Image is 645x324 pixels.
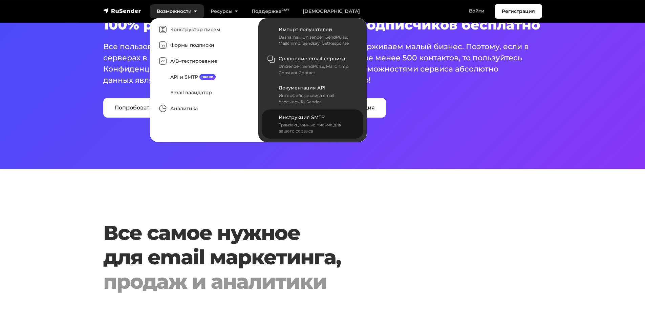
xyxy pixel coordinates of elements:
a: Поддержка24/7 [245,4,296,18]
div: Dashamail, Unisender, SendPulse, Mailchimp, Sendsay, GetResponse [279,34,355,47]
p: Мы поддерживаем малый бизнес. Поэтому, если в вашей базе менее 500 контактов, то пользуйтесь всем... [327,41,534,86]
sup: 24/7 [281,8,289,12]
span: новое [199,74,216,80]
a: [DEMOGRAPHIC_DATA] [296,4,367,18]
span: Инструкция SMTP [279,114,325,120]
span: Импорт получателей [279,26,332,33]
a: A/B–тестирование [153,53,255,69]
a: Инструкция SMTP Транзакционные письма для вашего сервиса [262,109,363,139]
span: Сравнение email-сервиса [279,56,345,62]
h1: Все самое нужное для email маркетинга, [103,221,505,294]
a: Импорт получателей Dashamail, Unisender, SendPulse, Mailchimp, Sendsay, GetResponse [262,22,363,51]
div: Интерфейс сервиса email рассылок RuSender [279,93,355,105]
h3: 500 подписчиков бесплатно [327,17,542,33]
a: Email валидатор [153,85,255,101]
img: RuSender [103,7,141,14]
a: Ресурсы [204,4,245,18]
a: API и SMTPновое [153,69,255,85]
div: продаж и аналитики [103,269,505,294]
a: Войти [462,4,491,18]
div: Транзакционные письма для вашего сервиса [279,122,355,135]
div: UniSender, SendPulse, MailChimp, Constant Contact [279,63,355,76]
a: Возможности [150,4,204,18]
span: Документация API [279,85,325,91]
a: Формы подписки [153,38,255,54]
a: Документация API Интерфейс сервиса email рассылок RuSender [262,80,363,109]
p: Все пользовательские данные хранятся на серверах в [GEOGRAPHIC_DATA]. Конфиденциальность и безопа... [103,41,310,86]
a: Попробовать бесплатно [103,98,195,118]
a: Конструктор писем [153,22,255,38]
a: Аналитика [153,101,255,117]
h3: 100% российская компания [103,17,319,33]
a: Сравнение email-сервиса UniSender, SendPulse, MailChimp, Constant Contact [262,51,363,80]
a: Регистрация [495,4,542,19]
